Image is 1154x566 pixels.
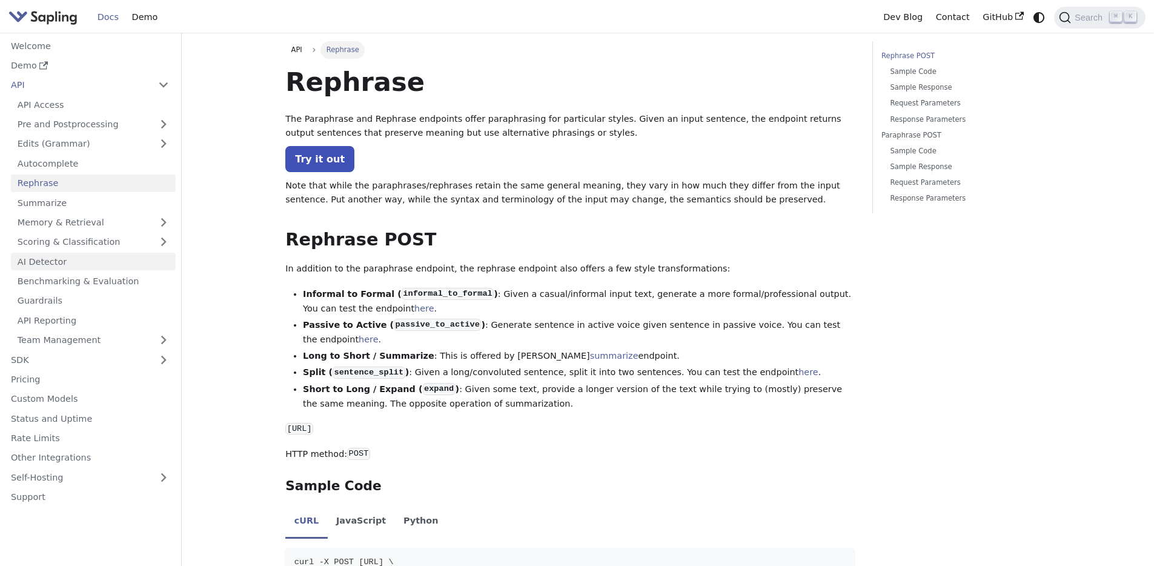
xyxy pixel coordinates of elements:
code: [URL] [285,423,313,435]
a: Status and Uptime [4,410,176,427]
li: : Given some text, provide a longer version of the text while trying to (mostly) preserve the sam... [303,382,855,411]
a: Rephrase [11,175,176,192]
a: API [285,41,308,58]
button: Switch between dark and light mode (currently system mode) [1030,8,1048,26]
button: Expand sidebar category 'SDK' [151,351,176,368]
span: Rephrase [320,41,364,58]
a: Rephrase POST [881,50,1046,62]
p: The Paraphrase and Rephrase endpoints offer paraphrasing for particular styles. Given an input se... [285,112,855,141]
a: GitHub [976,8,1030,27]
p: In addition to the paraphrase endpoint, the rephrase endpoint also offers a few style transformat... [285,262,855,276]
a: Demo [4,57,176,75]
a: Custom Models [4,390,176,408]
strong: Short to Long / Expand ( ) [303,384,459,394]
a: Memory & Retrieval [11,214,176,231]
a: Sample Code [890,145,1041,157]
a: API Access [11,96,176,113]
button: Search (Command+K) [1054,7,1145,28]
a: Request Parameters [890,177,1041,188]
p: Note that while the paraphrases/rephrases retain the same general meaning, they vary in how much ... [285,179,855,208]
img: Sapling.ai [8,8,78,26]
button: Collapse sidebar category 'API' [151,76,176,94]
a: Edits (Grammar) [11,135,176,153]
a: here [798,367,818,377]
a: Docs [91,8,125,27]
a: Autocomplete [11,155,176,172]
kbd: K [1124,12,1136,22]
a: Dev Blog [877,8,929,27]
li: cURL [285,505,327,539]
a: Request Parameters [890,98,1041,109]
a: Try it out [285,146,354,172]
a: Response Parameters [890,193,1041,204]
strong: Split ( ) [303,367,409,377]
code: expand [423,383,456,395]
a: Sample Response [890,82,1041,93]
a: Demo [125,8,164,27]
h3: Sample Code [285,478,855,494]
li: : Given a casual/informal input text, generate a more formal/professional output. You can test th... [303,287,855,316]
a: here [359,335,378,344]
a: Paraphrase POST [881,130,1046,141]
kbd: ⌘ [1110,12,1122,22]
a: here [414,304,434,313]
a: Rate Limits [4,430,176,447]
li: : Given a long/convoluted sentence, split it into two sentences. You can test the endpoint . [303,365,855,380]
a: Pricing [4,371,176,388]
code: informal_to_formal [402,288,494,300]
a: API [4,76,151,94]
a: Sample Response [890,161,1041,173]
span: API [291,45,302,54]
strong: Informal to Formal ( ) [303,289,498,299]
a: Response Parameters [890,114,1041,125]
strong: Long to Short / Summarize [303,351,434,361]
li: Python [395,505,447,539]
nav: Breadcrumbs [285,41,855,58]
a: Support [4,488,176,506]
a: Benchmarking & Evaluation [11,273,176,290]
a: Other Integrations [4,449,176,467]
a: Contact [929,8,977,27]
code: passive_to_active [394,319,481,331]
a: Sapling.ai [8,8,82,26]
a: Team Management [11,331,176,349]
a: Sample Code [890,66,1041,78]
a: Pre and Postprocessing [11,116,176,133]
code: POST [347,448,370,460]
a: summarize [590,351,638,361]
a: AI Detector [11,253,176,270]
li: : Generate sentence in active voice given sentence in passive voice. You can test the endpoint . [303,318,855,347]
a: Guardrails [11,292,176,310]
span: Search [1071,13,1110,22]
a: Self-Hosting [4,468,176,486]
a: Welcome [4,37,176,55]
h2: Rephrase POST [285,229,855,251]
a: API Reporting [11,311,176,329]
a: Scoring & Classification [11,233,176,251]
li: JavaScript [328,505,395,539]
li: : This is offered by [PERSON_NAME] endpoint. [303,349,855,364]
code: sentence_split [333,367,405,379]
a: SDK [4,351,151,368]
p: HTTP method: [285,447,855,462]
h1: Rephrase [285,65,855,98]
strong: Passive to Active ( ) [303,320,485,330]
a: Summarize [11,194,176,211]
